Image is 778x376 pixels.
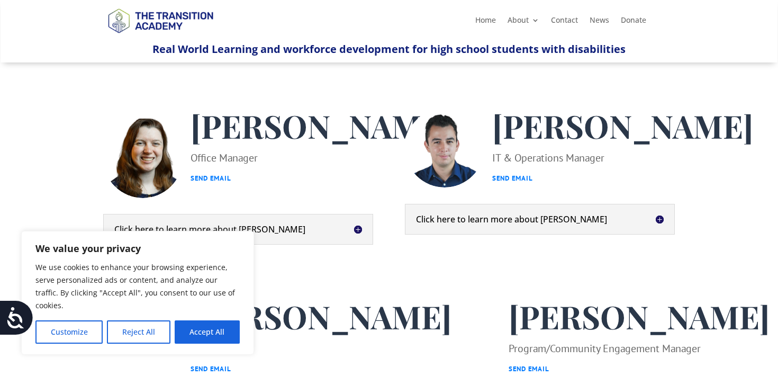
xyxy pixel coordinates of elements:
h5: Click here to learn more about [PERSON_NAME] [416,215,664,223]
h5: Click here to learn more about [PERSON_NAME] [114,225,362,234]
a: Send Email [191,174,231,183]
p: We use cookies to enhance your browsing experience, serve personalized ads or content, and analyz... [35,261,240,312]
a: Send Email [509,364,549,373]
p: IT & Operations Manager [492,148,753,188]
span: [PERSON_NAME] [509,295,770,337]
span: [PERSON_NAME] [191,295,451,337]
span: [PERSON_NAME] [492,104,753,147]
img: Heather Jackson [103,108,183,198]
a: Send Email [492,174,533,183]
a: Contact [551,16,578,28]
img: TTA Brand_TTA Primary Logo_Horizontal_Light BG [103,2,218,39]
button: Customize [35,320,103,344]
button: Reject All [107,320,170,344]
a: News [590,16,609,28]
span: [PERSON_NAME] [191,104,451,147]
a: Logo-Noticias [103,31,218,41]
a: About [508,16,539,28]
a: Send Email [191,364,231,373]
a: Donate [621,16,646,28]
a: Home [475,16,496,28]
button: Accept All [175,320,240,344]
span: Real World Learning and workforce development for high school students with disabilities [152,42,626,56]
p: Office Manager [191,148,451,188]
p: We value your privacy [35,242,240,255]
